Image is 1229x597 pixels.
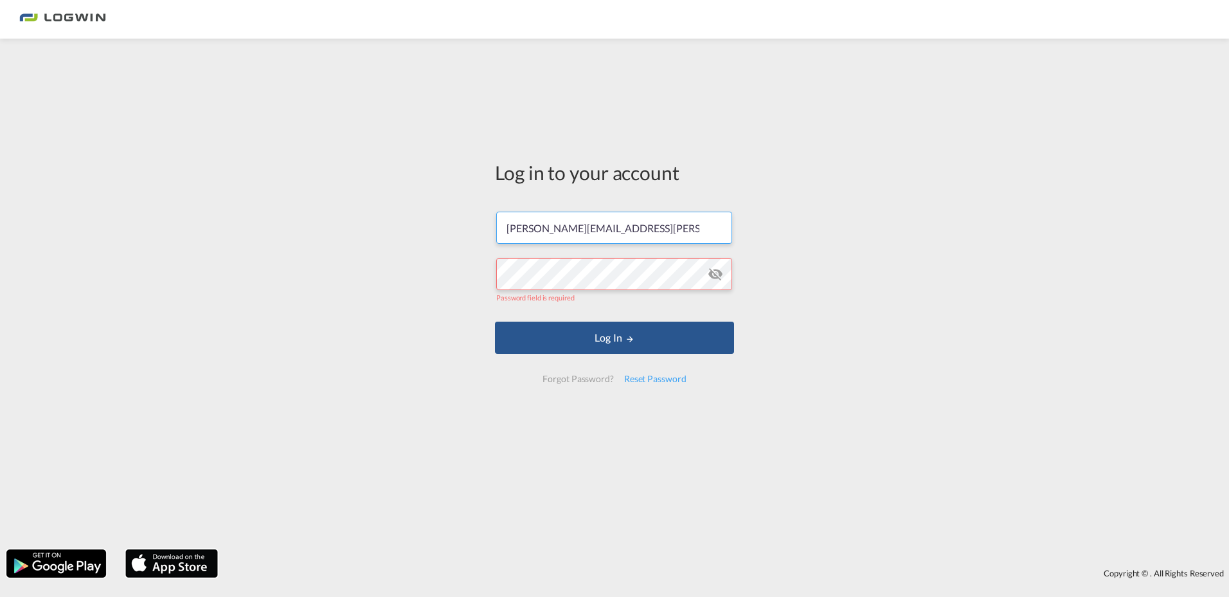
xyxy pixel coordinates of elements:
[495,159,734,186] div: Log in to your account
[537,367,618,390] div: Forgot Password?
[619,367,692,390] div: Reset Password
[124,548,219,579] img: apple.png
[224,562,1229,584] div: Copyright © . All Rights Reserved
[708,266,723,282] md-icon: icon-eye-off
[496,293,574,302] span: Password field is required
[19,5,106,34] img: bc73a0e0d8c111efacd525e4c8ad7d32.png
[5,548,107,579] img: google.png
[495,322,734,354] button: LOGIN
[496,212,732,244] input: Enter email/phone number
